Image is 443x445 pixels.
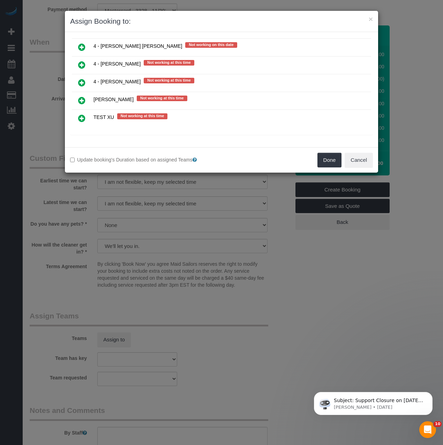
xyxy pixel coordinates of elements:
[185,42,237,48] span: Not working on this date
[303,377,443,426] iframe: Intercom notifications message
[369,15,373,23] button: ×
[93,43,182,49] span: 4 - [PERSON_NAME] [PERSON_NAME]
[70,158,75,162] input: Update booking's Duration based on assigned Teams
[117,113,168,119] span: Not working at this time
[93,79,141,84] span: 4 - [PERSON_NAME]
[434,421,442,427] span: 10
[93,97,134,102] span: [PERSON_NAME]
[144,60,194,66] span: Not working at this time
[70,16,373,27] h3: Assign Booking to:
[93,61,141,67] span: 4 - [PERSON_NAME]
[419,421,436,438] iframe: Intercom live chat
[137,96,187,101] span: Not working at this time
[70,156,216,163] label: Update booking's Duration based on assigned Teams
[93,115,114,120] span: TEST XU
[345,153,373,167] button: Cancel
[317,153,342,167] button: Done
[144,78,194,83] span: Not working at this time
